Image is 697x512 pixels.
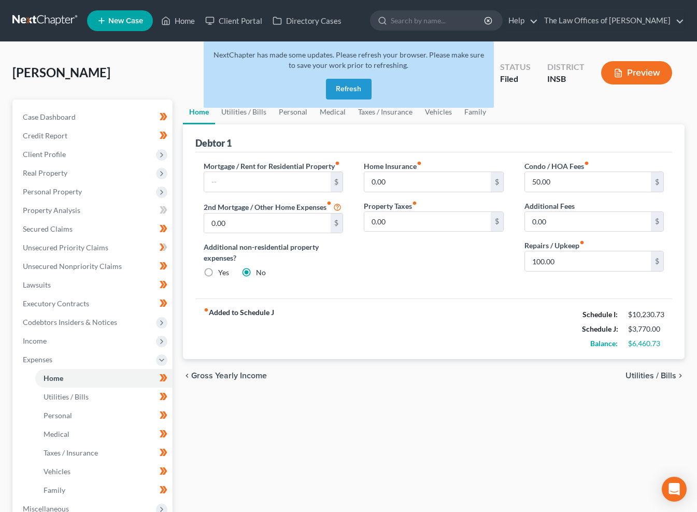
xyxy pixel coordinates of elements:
input: -- [204,214,330,233]
span: Real Property [23,168,67,177]
div: $ [651,212,663,232]
a: Personal [35,406,173,425]
a: Secured Claims [15,220,173,238]
a: Executory Contracts [15,294,173,313]
input: Search by name... [391,11,486,30]
span: Property Analysis [23,206,80,215]
label: Home Insurance [364,161,422,172]
span: Income [23,336,47,345]
a: Taxes / Insurance [35,444,173,462]
a: Family [35,481,173,500]
span: Medical [44,430,69,438]
a: Case Dashboard [15,108,173,126]
div: Debtor 1 [195,137,232,149]
input: -- [364,172,490,192]
a: Home [156,11,200,30]
a: Directory Cases [267,11,347,30]
div: INSB [547,73,585,85]
strong: Schedule I: [582,310,618,319]
strong: Schedule J: [582,324,618,333]
div: $ [331,172,343,192]
a: Home [183,99,215,124]
a: Client Portal [200,11,267,30]
div: $6,460.73 [628,338,664,349]
button: chevron_left Gross Yearly Income [183,372,267,380]
div: $ [491,212,503,232]
span: Lawsuits [23,280,51,289]
span: Utilities / Bills [625,372,676,380]
label: Mortgage / Rent for Residential Property [204,161,340,172]
label: Additional non-residential property expenses? [204,241,343,263]
strong: Added to Schedule J [204,307,274,351]
span: Expenses [23,355,52,364]
input: -- [364,212,490,232]
div: $ [651,172,663,192]
a: Unsecured Nonpriority Claims [15,257,173,276]
div: $ [331,214,343,233]
button: Refresh [326,79,372,99]
i: chevron_left [183,372,191,380]
a: Medical [35,425,173,444]
label: Additional Fees [524,201,575,211]
span: Credit Report [23,131,67,140]
a: Lawsuits [15,276,173,294]
i: fiber_manual_record [412,201,417,206]
a: Utilities / Bills [35,388,173,406]
button: Preview [601,61,672,84]
a: Credit Report [15,126,173,145]
input: -- [525,212,651,232]
i: fiber_manual_record [417,161,422,166]
span: Secured Claims [23,224,73,233]
div: District [547,61,585,73]
input: -- [525,172,651,192]
strong: Balance: [590,339,618,348]
a: Help [503,11,538,30]
span: Family [44,486,65,494]
span: Vehicles [44,467,70,476]
i: fiber_manual_record [579,240,585,245]
span: New Case [108,17,143,25]
a: Vehicles [35,462,173,481]
label: Property Taxes [364,201,417,211]
a: The Law Offices of [PERSON_NAME] [539,11,684,30]
span: [PERSON_NAME] [12,65,110,80]
label: Repairs / Upkeep [524,240,585,251]
span: Gross Yearly Income [191,372,267,380]
div: Open Intercom Messenger [662,477,687,502]
i: fiber_manual_record [326,201,332,206]
label: Yes [218,267,229,278]
div: Status [500,61,531,73]
span: NextChapter has made some updates. Please refresh your browser. Please make sure to save your wor... [214,50,484,69]
span: Taxes / Insurance [44,448,98,457]
i: fiber_manual_record [204,307,209,312]
span: Unsecured Nonpriority Claims [23,262,122,271]
a: Unsecured Priority Claims [15,238,173,257]
span: Client Profile [23,150,66,159]
div: $ [491,172,503,192]
span: Executory Contracts [23,299,89,308]
input: -- [525,251,651,271]
div: Filed [500,73,531,85]
a: Property Analysis [15,201,173,220]
label: 2nd Mortgage / Other Home Expenses [204,201,342,213]
span: Utilities / Bills [44,392,89,401]
i: chevron_right [676,372,685,380]
i: fiber_manual_record [335,161,340,166]
div: $ [651,251,663,271]
span: Home [44,374,63,382]
div: $3,770.00 [628,324,664,334]
input: -- [204,172,330,192]
span: Unsecured Priority Claims [23,243,108,252]
span: Personal [44,411,72,420]
a: Home [35,369,173,388]
label: No [256,267,266,278]
label: Condo / HOA Fees [524,161,589,172]
div: $10,230.73 [628,309,664,320]
i: fiber_manual_record [584,161,589,166]
button: Utilities / Bills chevron_right [625,372,685,380]
span: Case Dashboard [23,112,76,121]
span: Personal Property [23,187,82,196]
span: Codebtors Insiders & Notices [23,318,117,326]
